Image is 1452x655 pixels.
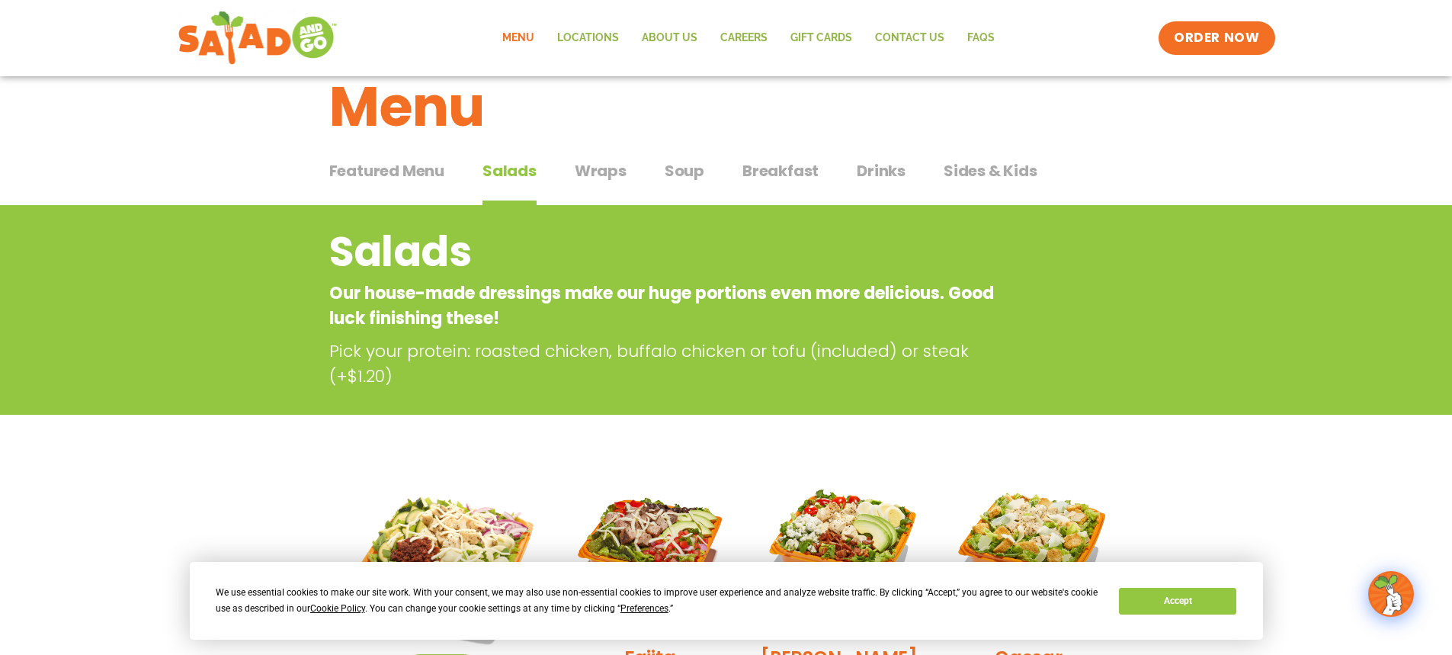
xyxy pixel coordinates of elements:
img: wpChatIcon [1370,573,1412,615]
span: Preferences [620,603,668,614]
a: Locations [546,21,630,56]
span: Drinks [857,159,905,182]
img: Product photo for Cobb Salad [756,467,922,633]
div: We use essential cookies to make our site work. With your consent, we may also use non-essential ... [216,585,1101,617]
span: Breakfast [742,159,819,182]
button: Accept [1119,588,1236,615]
h1: Menu [329,66,1123,148]
a: Menu [491,21,546,56]
a: ORDER NOW [1159,21,1274,55]
span: Cookie Policy [310,603,365,614]
span: Salads [482,159,537,182]
p: Our house-made dressings make our huge portions even more delicious. Good luck finishing these! [329,281,1001,331]
span: Sides & Kids [944,159,1037,182]
span: Wraps [575,159,627,182]
a: FAQs [956,21,1006,56]
nav: Menu [491,21,1006,56]
div: Tabbed content [329,154,1123,206]
span: Soup [665,159,704,182]
div: Cookie Consent Prompt [190,562,1263,640]
a: About Us [630,21,709,56]
a: Contact Us [864,21,956,56]
p: Pick your protein: roasted chicken, buffalo chicken or tofu (included) or steak (+$1.20) [329,339,1008,389]
a: Careers [709,21,779,56]
img: Product photo for Fajita Salad [566,467,732,633]
img: new-SAG-logo-768×292 [178,8,338,69]
a: GIFT CARDS [779,21,864,56]
img: Product photo for Caesar Salad [945,467,1111,633]
span: ORDER NOW [1174,29,1259,47]
span: Featured Menu [329,159,444,182]
h2: Salads [329,221,1001,283]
